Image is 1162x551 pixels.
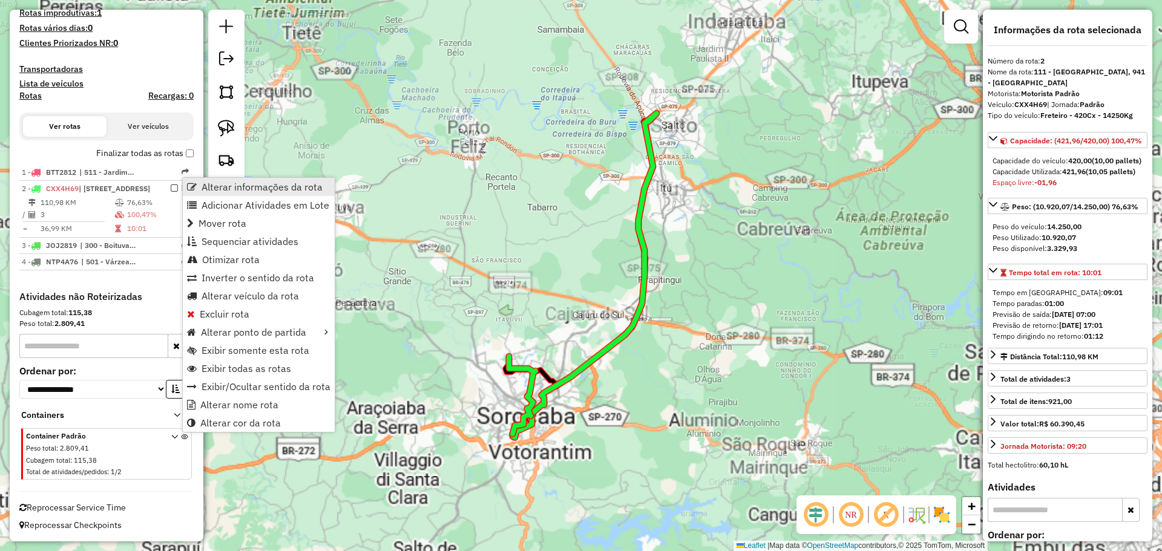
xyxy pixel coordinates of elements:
[183,323,335,341] li: Alterar ponto de partida
[767,541,769,550] span: |
[993,287,1143,298] div: Tempo em [GEOGRAPHIC_DATA]:
[200,400,278,409] span: Alterar nome rota
[40,197,114,209] td: 110,98 KM
[1059,321,1103,330] strong: [DATE] 17:01
[19,8,194,18] h4: Rotas improdutivas:
[932,505,951,524] img: Exibir/Ocultar setores
[22,184,150,193] span: 2 -
[993,331,1143,342] div: Tempo dirigindo no retorno:
[988,132,1147,148] a: Capacidade: (421,96/420,00) 100,47%
[1047,222,1082,231] strong: 14.250,00
[1040,56,1045,65] strong: 2
[113,37,118,48] strong: 0
[115,225,121,232] i: Tempo total em rota
[1000,441,1086,452] div: Jornada Motorista: 09:20
[993,222,1082,231] span: Peso do veículo:
[200,418,281,428] span: Alterar cor da rota
[26,444,56,452] span: Peso total
[202,291,299,301] span: Alterar veículo da rota
[126,223,189,235] td: 10:01
[182,258,189,265] em: Rota exportada
[19,307,194,318] div: Cubagem total:
[988,437,1147,454] a: Jornada Motorista: 09:20
[737,541,766,550] a: Leaflet
[1042,233,1076,242] strong: 10.920,07
[1014,100,1047,109] strong: CXX4H69
[993,320,1143,331] div: Previsão de retorno:
[97,7,102,18] strong: 1
[1066,374,1071,383] strong: 3
[186,149,194,157] input: Finalizar todas as rotas
[988,56,1147,67] div: Número da rota:
[1000,351,1098,362] div: Distância Total:
[26,468,107,476] span: Total de atividades/pedidos
[183,359,335,377] li: Exibir todas as rotas
[1039,460,1068,469] strong: 60,10 hL
[19,79,194,89] h4: Lista de veículos
[993,166,1143,177] div: Capacidade Utilizada:
[202,273,314,282] span: Inverter o sentido da rota
[96,147,194,160] label: Finalizar todas as rotas
[218,120,235,137] img: Selecionar atividades - laço
[200,309,249,319] span: Excluir rota
[183,250,335,269] li: Otimizar rota
[46,168,76,177] span: BTT2812
[54,319,85,328] strong: 2.809,41
[988,415,1147,431] a: Valor total:R$ 60.390,45
[962,515,980,533] a: Zoom out
[80,240,136,251] span: 300 - Boituva - ST
[68,308,92,317] strong: 115,38
[79,167,135,178] span: 511 - Jardim Paulista - JDI
[1048,397,1072,406] strong: 921,00
[19,38,194,48] h4: Clientes Priorizados NR:
[46,184,79,193] span: CXX4H69
[19,91,42,101] a: Rotas
[126,197,189,209] td: 76,63%
[19,364,194,378] label: Ordenar por:
[836,500,865,529] span: Ocultar NR
[988,393,1147,409] a: Total de itens:921,00
[871,500,901,529] span: Exibir rótulo
[115,211,124,218] i: % de utilização da cubagem
[148,91,194,101] h4: Recargas: 0
[183,232,335,250] li: Sequenciar atividades
[183,396,335,414] li: Alterar nome rota
[22,257,78,266] span: 4 -
[213,146,240,173] a: Criar rota
[19,23,194,33] h4: Rotas vários dias:
[1000,374,1071,383] span: Total de atividades:
[988,99,1147,110] div: Veículo:
[182,168,189,175] em: Rota exportada
[183,287,335,305] li: Alterar veículo da rota
[171,184,178,192] em: Finalizar rota
[988,24,1147,36] h4: Informações da rota selecionada
[107,468,109,476] span: :
[183,377,335,396] li: Exibir/Ocultar sentido da rota
[988,151,1147,193] div: Capacidade: (421,96/420,00) 100,47%
[22,209,28,221] td: /
[21,409,158,422] span: Containers
[1045,299,1064,308] strong: 01:00
[22,223,28,235] td: =
[1068,156,1092,165] strong: 420,00
[734,541,988,551] div: Map data © contributors,© 2025 TomTom, Microsoft
[988,217,1147,259] div: Peso: (10.920,07/14.250,00) 76,63%
[993,243,1143,254] div: Peso disponível:
[1047,100,1105,109] span: | Jornada:
[81,256,137,267] span: 501 - Várzea Paulista - JDI, 511 - Jardim Paulista - JDI
[107,116,190,137] button: Ver veículos
[46,257,78,266] span: NTP4A76
[993,298,1143,309] div: Tempo paradas:
[183,305,335,323] li: Excluir rota
[988,67,1145,87] strong: 111 - [GEOGRAPHIC_DATA], 941 - [GEOGRAPHIC_DATA]
[183,414,335,432] li: Alterar cor da rota
[993,177,1143,188] div: Espaço livre:
[1000,419,1085,429] div: Valor total:
[40,209,114,221] td: 3
[199,218,246,228] span: Mover rota
[19,64,194,74] h4: Transportadoras
[26,456,70,465] span: Cubagem total
[202,345,309,355] span: Exibir somente esta rota
[988,198,1147,214] a: Peso: (10.920,07/14.250,00) 76,63%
